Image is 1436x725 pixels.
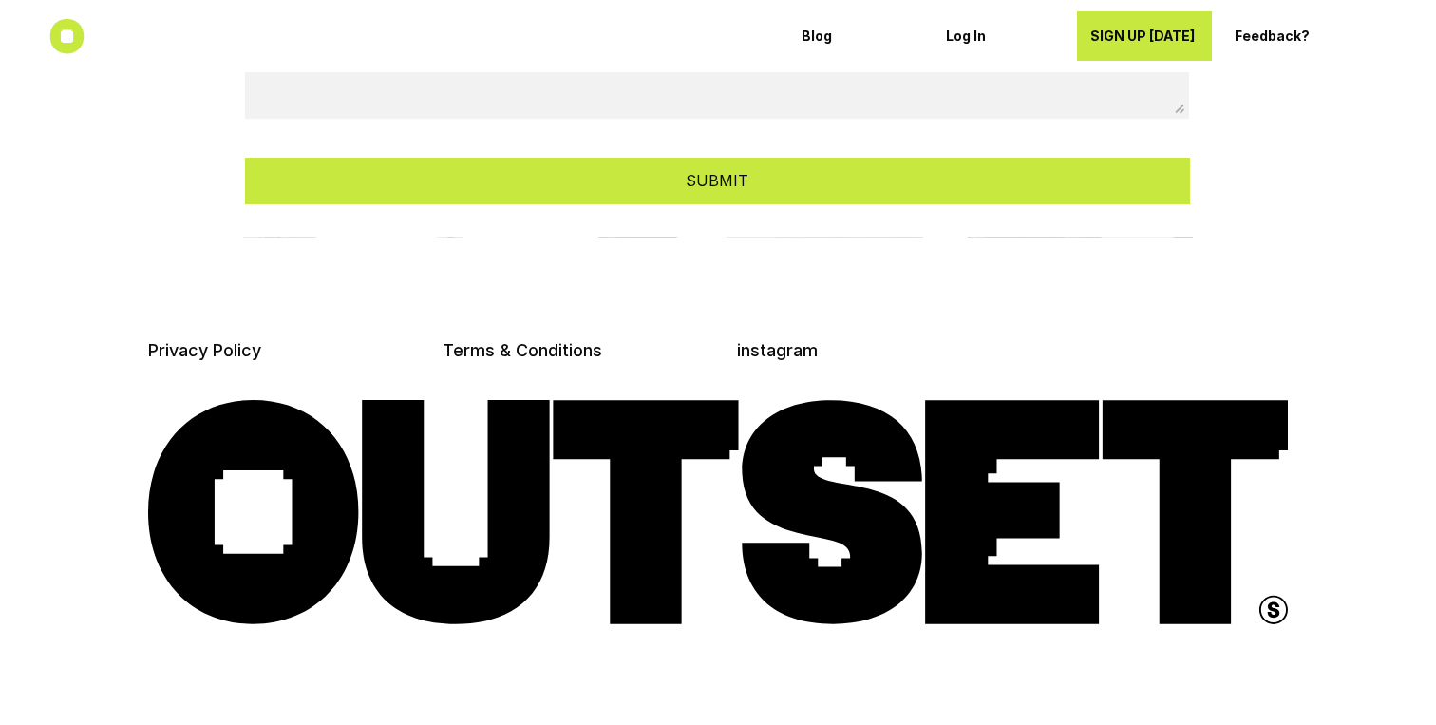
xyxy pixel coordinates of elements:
[245,158,1190,204] button: SUBMIT
[933,11,1068,61] a: Log In
[946,29,1054,45] p: Log In
[737,340,818,360] a: instagram
[802,29,910,45] p: Blog
[686,170,748,191] p: SUBMIT
[788,11,923,61] a: Blog
[1235,29,1343,45] p: Feedback?
[443,340,602,360] a: Terms & Conditions
[1090,29,1199,45] p: SIGN UP [DATE]
[1221,11,1356,61] a: Feedback?
[1077,11,1212,61] a: SIGN UP [DATE]
[148,340,261,360] a: Privacy Policy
